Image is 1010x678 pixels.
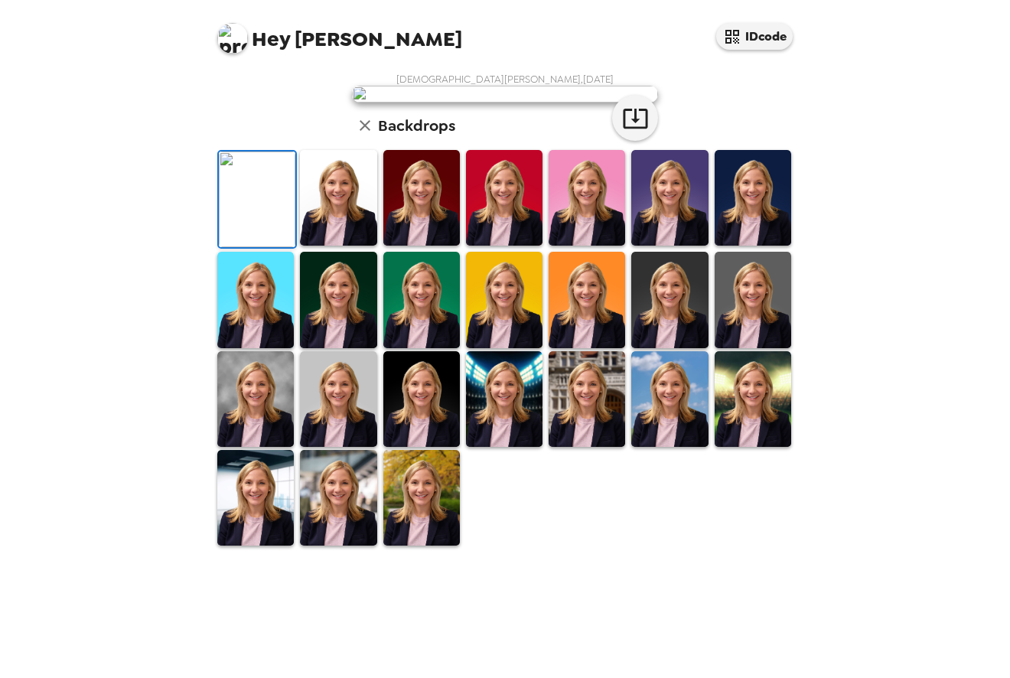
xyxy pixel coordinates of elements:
[219,152,295,247] img: Original
[252,25,290,53] span: Hey
[378,113,455,138] h6: Backdrops
[716,23,793,50] button: IDcode
[352,86,658,103] img: user
[217,15,462,50] span: [PERSON_NAME]
[396,73,614,86] span: [DEMOGRAPHIC_DATA][PERSON_NAME] , [DATE]
[217,23,248,54] img: profile pic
